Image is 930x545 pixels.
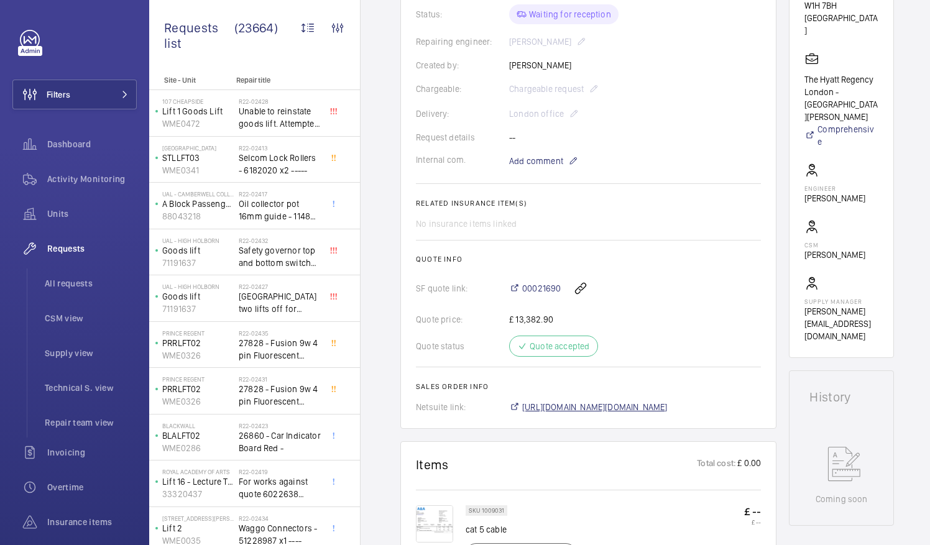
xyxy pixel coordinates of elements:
span: Technical S. view [45,382,137,394]
span: Requests list [164,20,234,51]
h2: R22-02431 [239,375,321,383]
p: PRRLFT02 [162,383,234,395]
p: Total cost: [697,457,736,472]
h1: History [809,391,873,403]
h2: R22-02427 [239,283,321,290]
p: Prince Regent [162,375,234,383]
p: £ -- [744,518,761,526]
p: UAL - Camberwell College of Arts [162,190,234,198]
p: Goods lift [162,290,234,303]
p: Site - Unit [149,76,231,85]
span: Filters [47,88,70,101]
p: Lift 1 Goods Lift [162,105,234,117]
h2: Quote info [416,255,761,263]
h2: Related insurance item(s) [416,199,761,208]
p: 33320437 [162,488,234,500]
p: WME0326 [162,349,234,362]
h2: R22-02419 [239,468,321,475]
h2: Sales order info [416,382,761,391]
p: [PERSON_NAME] [804,192,865,204]
a: [URL][DOMAIN_NAME][DOMAIN_NAME] [509,401,668,413]
span: 26860 - Car Indicator Board Red - [239,429,321,454]
p: 71191637 [162,303,234,315]
h2: R22-02435 [239,329,321,337]
span: Unable to reinstate goods lift. Attempted to swap control boards with PL2, no difference. Technic... [239,105,321,130]
span: Insurance items [47,516,137,528]
p: STLLFT03 [162,152,234,164]
p: SKU 1009031 [469,508,504,513]
span: [URL][DOMAIN_NAME][DOMAIN_NAME] [522,401,668,413]
span: 27828 - Fusion 9w 4 pin Fluorescent Lamp / Bulb - Used on Prince regent lift No2 car top test con... [239,383,321,408]
p: Lift 2 [162,522,234,534]
p: Blackwall [162,422,234,429]
span: Repair team view [45,416,137,429]
span: CSM view [45,312,137,324]
span: 27828 - Fusion 9w 4 pin Fluorescent Lamp / Bulb - Used on Prince regent lift No2 car top test con... [239,337,321,362]
p: Supply manager [804,298,878,305]
p: A Block Passenger Lift 2 (B) L/H [162,198,234,210]
img: 8xGK5mEc5QS9v_7KUByFoWTYjj-31mZRATZrmD6ZGdvaQt4Q.png [416,505,453,543]
p: £ -- [744,505,761,518]
p: UAL - High Holborn [162,237,234,244]
span: Selcom Lock Rollers - 6182020 x2 ----- [239,152,321,176]
h2: R22-02417 [239,190,321,198]
p: Coming soon [816,493,868,505]
p: [PERSON_NAME] [804,249,865,261]
h2: R22-02423 [239,422,321,429]
span: Overtime [47,481,137,493]
p: BLALFT02 [162,429,234,442]
span: [GEOGRAPHIC_DATA] two lifts off for safety governor rope switches at top and bottom. Immediate de... [239,290,321,315]
p: WME0341 [162,164,234,176]
p: royal academy of arts [162,468,234,475]
p: CSM [804,241,865,249]
p: UAL - High Holborn [162,283,234,290]
a: 00021690 [509,282,561,295]
span: Supply view [45,347,137,359]
span: Oil collector pot 16mm guide - 11482 x2 [239,198,321,222]
button: Filters [12,80,137,109]
p: £ 0.00 [736,457,761,472]
h2: R22-02413 [239,144,321,152]
span: Add comment [509,155,563,167]
h2: R22-02432 [239,237,321,244]
p: 88043218 [162,210,234,222]
h2: R22-02428 [239,98,321,105]
a: Comprehensive [804,123,878,148]
span: Units [47,208,137,220]
h2: R22-02434 [239,515,321,522]
p: [GEOGRAPHIC_DATA] [162,144,234,152]
p: PRRLFT02 [162,337,234,349]
span: For works against quote 6022638 @£2197.00 [239,475,321,500]
span: Safety governor top and bottom switches not working from an immediate defect. Lift passenger lift... [239,244,321,269]
p: 107 Cheapside [162,98,234,105]
p: 71191637 [162,257,234,269]
p: Repair title [236,76,318,85]
span: Activity Monitoring [47,173,137,185]
span: Dashboard [47,138,137,150]
h1: Items [416,457,449,472]
span: 00021690 [522,282,561,295]
p: [STREET_ADDRESS][PERSON_NAME] [162,515,234,522]
p: cat 5 cable [466,523,620,536]
p: Engineer [804,185,865,192]
p: WME0326 [162,395,234,408]
p: Prince Regent [162,329,234,337]
p: Goods lift [162,244,234,257]
p: WME0286 [162,442,234,454]
p: WME0472 [162,117,234,130]
span: Invoicing [47,446,137,459]
p: [PERSON_NAME][EMAIL_ADDRESS][DOMAIN_NAME] [804,305,878,342]
p: Lift 16 - Lecture Theater Disabled Lift ([PERSON_NAME]) ([GEOGRAPHIC_DATA] ) [162,475,234,488]
span: Requests [47,242,137,255]
p: The Hyatt Regency London - [GEOGRAPHIC_DATA][PERSON_NAME] [804,73,878,123]
span: All requests [45,277,137,290]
